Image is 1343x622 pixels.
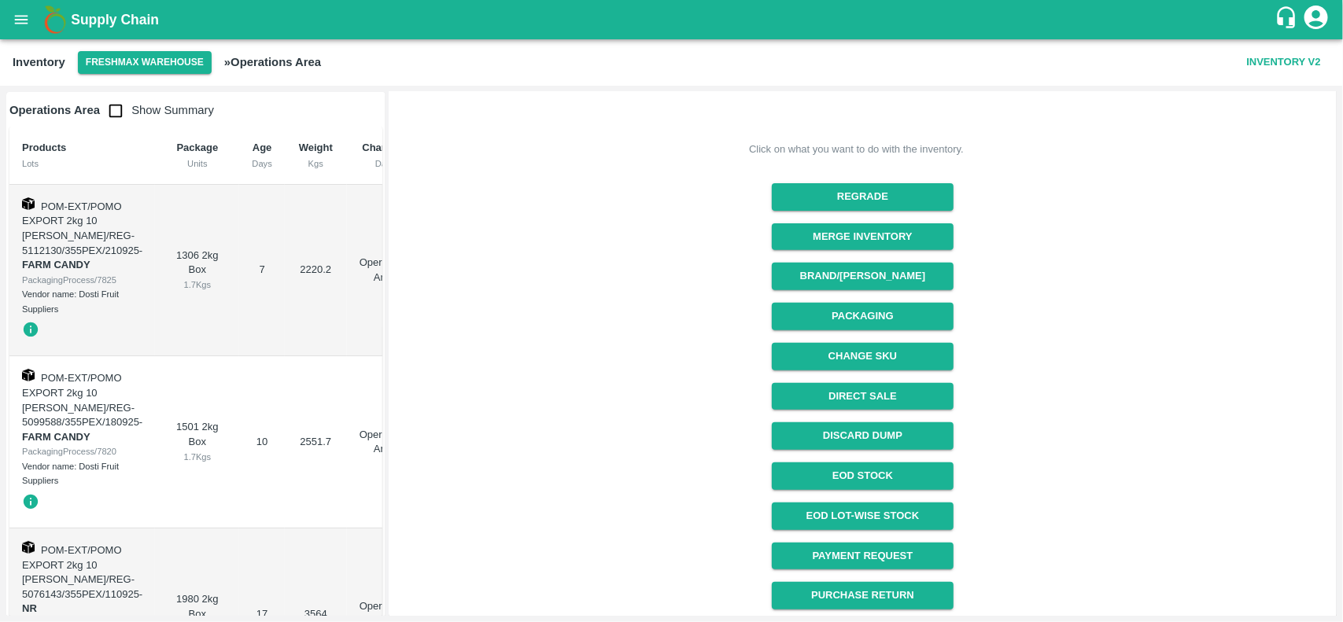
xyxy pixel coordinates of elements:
[22,459,142,488] div: Vendor name: Dosti Fruit Suppliers
[22,197,35,210] img: box
[176,142,218,153] b: Package
[772,223,954,251] button: Merge Inventory
[297,156,334,171] div: Kgs
[39,4,71,35] img: logo
[304,608,327,620] span: 3564
[772,543,954,570] a: Payment Request
[100,104,214,116] span: Show Summary
[252,156,271,171] div: Days
[9,104,100,116] b: Operations Area
[22,431,90,443] strong: FARM CANDY
[1241,49,1327,76] button: Inventory V2
[772,383,954,410] button: Direct Sale
[1275,6,1302,34] div: customer-support
[22,416,142,443] span: -
[1302,3,1330,36] div: account of current user
[253,142,272,153] b: Age
[772,303,954,330] button: Packaging
[78,51,212,74] button: Select DC
[13,56,65,68] b: Inventory
[300,436,331,447] span: 2551.7
[168,156,227,171] div: Units
[22,273,142,287] div: PackagingProcess/7825
[168,420,227,464] div: 1501 2kg Box
[772,263,954,290] button: Brand/[PERSON_NAME]
[772,502,954,530] a: EOD Lot-wise Stock
[772,183,954,211] button: Regrade
[772,343,954,370] button: Change SKU
[71,12,159,28] b: Supply Chain
[300,263,331,275] span: 2220.2
[22,444,142,458] div: PackagingProcess/7820
[224,56,321,68] b: » Operations Area
[22,259,90,271] strong: FARM CANDY
[362,142,406,153] b: Chamber
[168,450,227,464] div: 1.7 Kgs
[168,248,227,293] div: 1306 2kg Box
[360,256,410,285] p: Operations Area
[22,156,142,171] div: Lots
[239,185,284,357] td: 7
[168,278,227,292] div: 1.7 Kgs
[22,287,142,316] div: Vendor name: Dosti Fruit Suppliers
[22,201,139,256] span: POM-EXT/POMO EXPORT 2kg 10 [PERSON_NAME]/REG-5112130/355PEX/210925
[772,422,954,450] button: Discard Dump
[360,156,410,171] div: Date
[749,142,964,157] div: Click on what you want to do with the inventory.
[299,142,333,153] b: Weight
[360,428,410,457] p: Operations Area
[71,9,1275,31] a: Supply Chain
[3,2,39,38] button: open drawer
[772,582,954,609] button: Purchase Return
[22,372,139,428] span: POM-EXT/POMO EXPORT 2kg 10 [PERSON_NAME]/REG-5099588/355PEX/180925
[22,369,35,381] img: box
[772,462,954,490] a: EOD Stock
[22,541,35,554] img: box
[22,142,66,153] b: Products
[22,544,139,600] span: POM-EXT/POMO EXPORT 2kg 10 [PERSON_NAME]/REG-5076143/355PEX/110925
[239,356,284,528] td: 10
[22,602,37,614] strong: NR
